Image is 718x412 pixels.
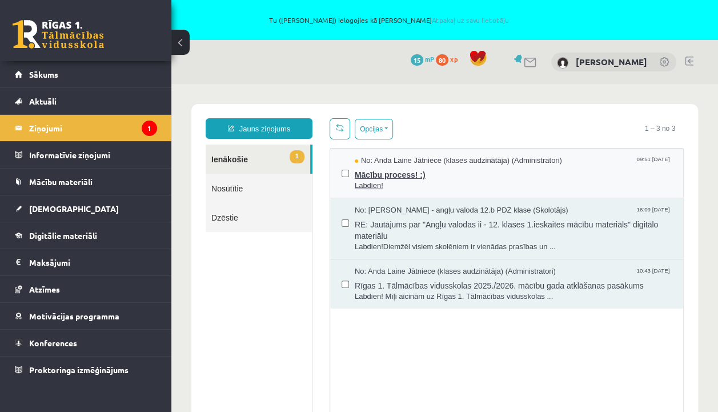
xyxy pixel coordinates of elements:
[465,121,500,130] span: 16:09 [DATE]
[15,249,157,275] a: Maksājumi
[465,34,512,55] span: 1 – 3 no 3
[557,57,568,69] img: Alisa Griščuka
[15,357,157,383] a: Proktoringa izmēģinājums
[15,88,157,114] a: Aktuāli
[425,54,434,63] span: mP
[15,222,157,249] a: Digitālie materiāli
[15,61,157,87] a: Sākums
[183,182,500,218] a: No: Anda Laine Jātniece (klases audzinātāja) (Administratori) 10:43 [DATE] Rīgas 1. Tālmācības vi...
[183,158,500,169] span: Labdien!Diemžēl visiem skolēniem ir vienādas prasības un ...
[465,71,500,80] span: 09:51 [DATE]
[183,132,500,158] span: RE: Jautājums par "Angļu valodas ii - 12. klases 1.ieskaites mācību materiāls" digitālo materiālu
[29,230,97,241] span: Digitālie materiāli
[34,34,141,55] a: Jauns ziņojums
[29,365,129,375] span: Proktoringa izmēģinājums
[15,276,157,302] a: Atzīmes
[183,121,397,132] span: No: [PERSON_NAME] - angļu valoda 12.b PDZ klase (Skolotājs)
[142,121,157,136] i: 1
[34,61,139,90] a: 1Ienākošie
[576,56,647,67] a: [PERSON_NAME]
[29,142,157,168] legend: Informatīvie ziņojumi
[411,54,423,66] span: 15
[34,90,141,119] a: Nosūtītie
[29,249,157,275] legend: Maksājumi
[15,115,157,141] a: Ziņojumi1
[183,82,500,97] span: Mācību process! :)
[34,119,141,148] a: Dzēstie
[183,35,222,55] button: Opcijas
[183,207,500,218] span: Labdien! Mīļi aicinām uz Rīgas 1. Tālmācības vidusskolas ...
[183,121,500,168] a: No: [PERSON_NAME] - angļu valoda 12.b PDZ klase (Skolotājs) 16:09 [DATE] RE: Jautājums par "Angļu...
[29,69,58,79] span: Sākums
[15,195,157,222] a: [DEMOGRAPHIC_DATA]
[183,182,384,193] span: No: Anda Laine Jātniece (klases audzinātāja) (Administratori)
[450,54,458,63] span: xp
[183,71,500,107] a: No: Anda Laine Jātniece (klases audzinātāja) (Administratori) 09:51 [DATE] Mācību process! :) Lab...
[29,338,77,348] span: Konferences
[432,15,509,25] a: Atpakaļ uz savu lietotāju
[183,97,500,107] span: Labdien!
[118,66,133,79] span: 1
[465,182,500,191] span: 10:43 [DATE]
[183,193,500,207] span: Rīgas 1. Tālmācības vidusskolas 2025./2026. mācību gada atklāšanas pasākums
[29,311,119,321] span: Motivācijas programma
[29,115,157,141] legend: Ziņojumi
[29,96,57,106] span: Aktuāli
[15,169,157,195] a: Mācību materiāli
[131,17,646,23] span: Tu ([PERSON_NAME]) ielogojies kā [PERSON_NAME]
[15,303,157,329] a: Motivācijas programma
[13,20,104,49] a: Rīgas 1. Tālmācības vidusskola
[15,330,157,356] a: Konferences
[15,142,157,168] a: Informatīvie ziņojumi
[29,177,93,187] span: Mācību materiāli
[29,203,119,214] span: [DEMOGRAPHIC_DATA]
[183,71,391,82] span: No: Anda Laine Jātniece (klases audzinātāja) (Administratori)
[436,54,463,63] a: 80 xp
[436,54,448,66] span: 80
[29,284,60,294] span: Atzīmes
[411,54,434,63] a: 15 mP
